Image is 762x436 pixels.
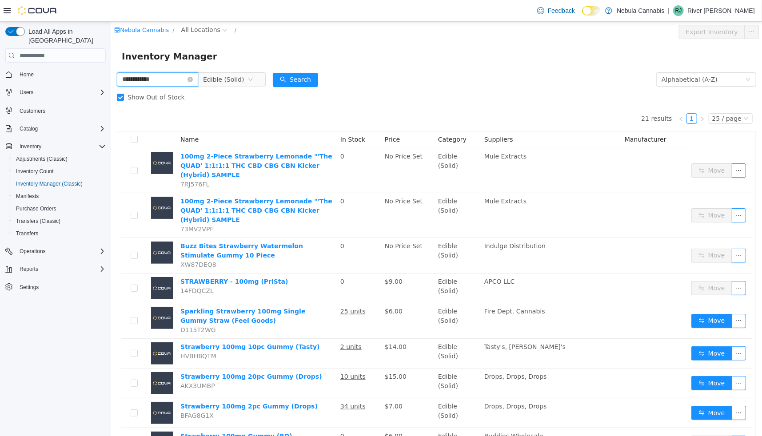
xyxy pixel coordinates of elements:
[274,411,291,418] span: $6.00
[568,3,634,17] button: Export Inventory
[2,281,109,293] button: Settings
[2,86,109,99] button: Users
[12,216,64,226] a: Transfers (Classic)
[373,114,402,121] span: Suppliers
[11,28,112,42] span: Inventory Manager
[16,246,106,257] span: Operations
[20,284,39,291] span: Settings
[69,256,177,263] a: STRAWBERRY - 100mg (PriSta)
[373,131,415,138] span: Mule Extracts
[576,92,586,102] a: 1
[124,5,125,12] span: /
[274,321,295,329] span: $14.00
[229,411,233,418] span: 0
[323,347,370,377] td: Edible (Solid)
[16,123,106,134] span: Catalog
[16,168,54,175] span: Inventory Count
[20,125,38,132] span: Catalog
[9,227,109,240] button: Transfers
[69,411,181,418] a: Strawberry 100mg Gummy (BD)
[675,5,682,16] span: RJ
[69,351,211,358] a: Strawberry 100mg 20pc Gummy (Drops)
[575,91,586,102] li: 1
[373,351,436,358] span: Drops, Drops, Drops
[373,321,455,329] span: Tasty's, [PERSON_NAME]'s
[323,252,370,281] td: Edible (Solid)
[229,114,254,121] span: In Stock
[12,166,57,177] a: Inventory Count
[373,256,404,263] span: APCO LLC
[16,106,49,116] a: Customers
[373,221,435,228] span: Indulge Distribution
[2,245,109,258] button: Operations
[69,266,103,273] span: 14FDQCZL
[580,227,621,241] button: icon: swapMove
[16,141,45,152] button: Inventory
[40,350,62,373] img: Strawberry 100mg 20pc Gummy (Drops) placeholder
[373,381,436,388] span: Drops, Drops, Drops
[69,131,221,157] a: 100mg 2-Piece Strawberry Lemonade "'The QUAD' 1:1:1:1 THC CBD CBG CBN Kicker (Hybrid) SAMPLE
[565,91,575,102] li: Previous Page
[327,114,355,121] span: Category
[229,381,255,388] u: 34 units
[621,186,635,201] button: icon: ellipsis
[18,6,58,15] img: Cova
[580,186,621,201] button: icon: swapMove
[40,321,62,343] img: Strawberry 100mg 10pc Gummy (Tasty) placeholder
[551,51,606,64] div: Alphabetical (A-Z)
[3,5,9,11] i: icon: shop
[621,292,635,306] button: icon: ellipsis
[16,193,39,200] span: Manifests
[580,354,621,369] button: icon: swapMove
[2,140,109,153] button: Inventory
[2,104,109,117] button: Customers
[16,282,42,293] a: Settings
[601,92,630,102] div: 25 / page
[76,55,82,60] i: icon: close-circle
[534,2,578,20] a: Feedback
[69,381,207,388] a: Strawberry 100mg 2pc Gummy (Drops)
[40,285,62,307] img: Sparkling Strawberry 100mg Single Gummy Straw (Feel Goods) placeholder
[40,380,62,402] img: Strawberry 100mg 2pc Gummy (Drops) placeholder
[12,228,106,239] span: Transfers
[16,69,37,80] a: Home
[12,203,106,214] span: Purchase Orders
[12,191,106,202] span: Manifests
[16,180,83,187] span: Inventory Manager (Classic)
[580,142,621,156] button: icon: swapMove
[2,68,109,81] button: Home
[69,305,105,312] span: D115T2WG
[9,153,109,165] button: Adjustments (Classic)
[40,410,62,432] img: Strawberry 100mg Gummy (BD) placeholder
[229,221,233,228] span: 0
[40,175,62,197] img: 100mg 2-Piece Strawberry Lemonade "'The QUAD' 1:1:1:1 THC CBD CBG CBN Kicker (Hybrid) SAMPLE plac...
[40,255,62,277] img: STRAWBERRY - 100mg (PriSta) placeholder
[69,321,209,329] a: Strawberry 100mg 10pc Gummy (Tasty)
[229,286,255,293] u: 25 units
[25,27,106,45] span: Load All Apps in [GEOGRAPHIC_DATA]
[69,204,102,211] span: 73MV2VPF
[580,384,621,398] button: icon: swapMove
[582,6,601,16] input: Dark Mode
[514,114,555,121] span: Manufacturer
[634,55,640,61] i: icon: down
[16,218,60,225] span: Transfers (Classic)
[16,123,41,134] button: Catalog
[12,154,106,164] span: Adjustments (Classic)
[16,264,42,274] button: Reports
[586,91,597,102] li: Next Page
[12,191,42,202] a: Manifests
[323,281,370,317] td: Edible (Solid)
[69,159,98,166] span: 7RJ576FL
[229,351,255,358] u: 10 units
[20,107,45,115] span: Customers
[16,87,37,98] button: Users
[9,190,109,202] button: Manifests
[20,143,41,150] span: Inventory
[229,321,251,329] u: 2 units
[16,105,106,116] span: Customers
[69,390,103,397] span: BFAG8G1X
[16,87,106,98] span: Users
[9,165,109,178] button: Inventory Count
